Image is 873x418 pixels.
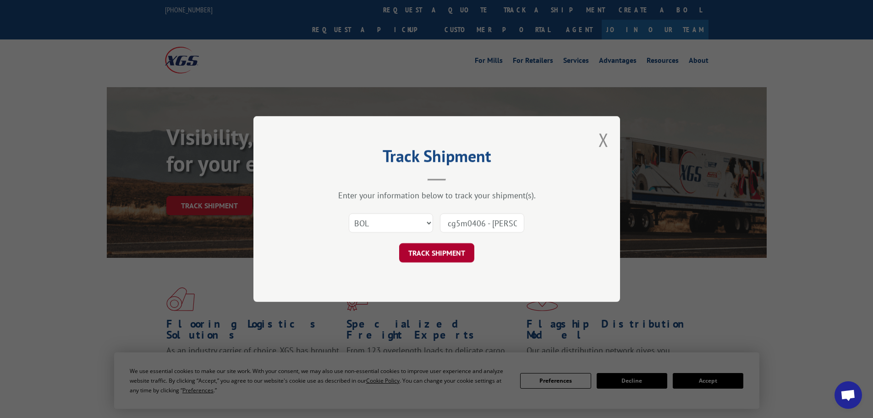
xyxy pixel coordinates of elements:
input: Number(s) [440,213,524,233]
button: TRACK SHIPMENT [399,243,474,262]
div: Enter your information below to track your shipment(s). [299,190,574,201]
div: Open chat [835,381,862,409]
h2: Track Shipment [299,150,574,167]
button: Close modal [598,128,609,152]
